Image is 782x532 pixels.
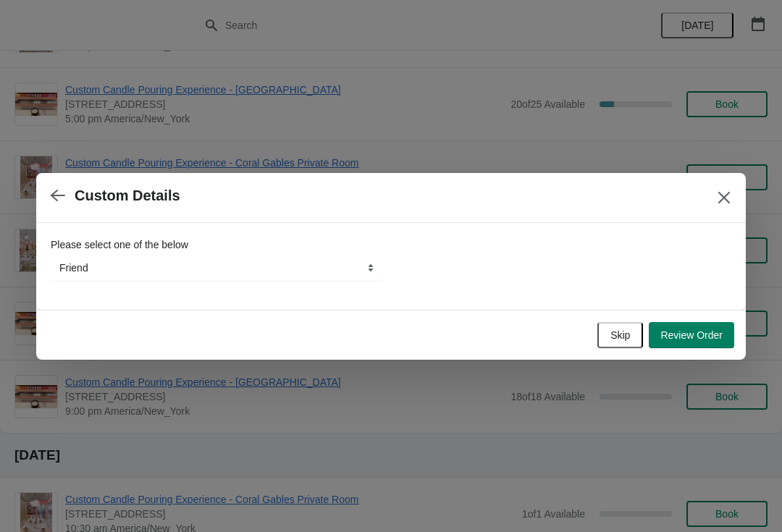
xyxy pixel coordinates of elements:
button: Review Order [649,322,734,348]
h2: Custom Details [75,187,180,204]
span: Review Order [660,329,723,341]
button: Skip [597,322,643,348]
label: Please select one of the below [51,237,188,252]
span: Skip [610,329,630,341]
button: Close [711,185,737,211]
